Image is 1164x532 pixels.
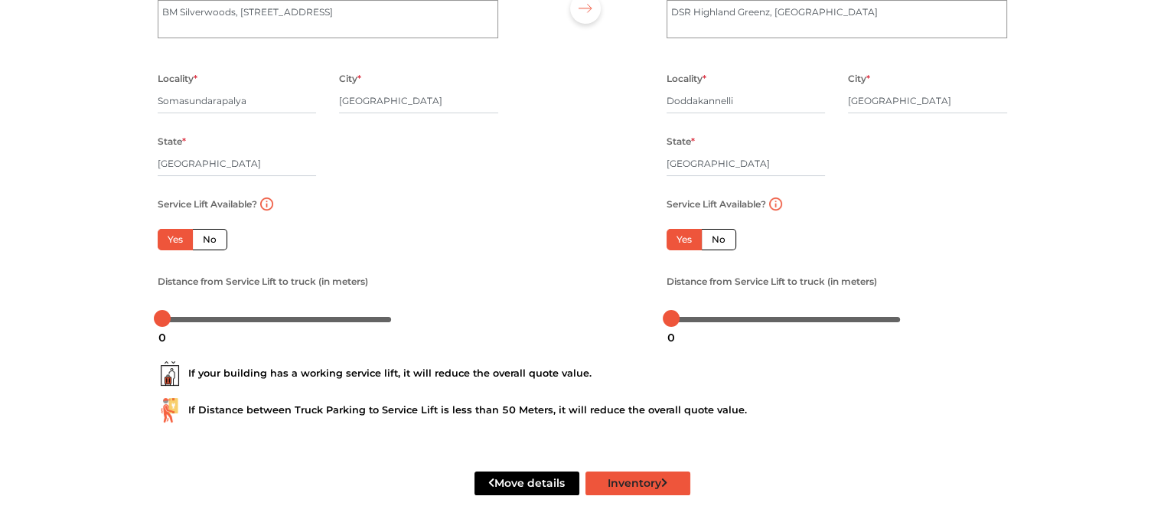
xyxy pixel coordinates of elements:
label: Yes [158,229,193,250]
label: City [339,69,361,89]
div: 0 [661,325,681,351]
label: Service Lift Available? [158,194,257,214]
label: Service Lift Available? [667,194,766,214]
div: If your building has a working service lift, it will reduce the overall quote value. [158,361,1007,386]
div: If Distance between Truck Parking to Service Lift is less than 50 Meters, it will reduce the over... [158,398,1007,423]
label: Locality [667,69,706,89]
label: Distance from Service Lift to truck (in meters) [158,272,368,292]
label: State [667,132,695,152]
label: Locality [158,69,197,89]
label: Distance from Service Lift to truck (in meters) [667,272,877,292]
label: State [158,132,186,152]
button: Move details [474,472,579,495]
label: No [701,229,736,250]
label: No [192,229,227,250]
button: Inventory [585,472,690,495]
img: ... [158,398,182,423]
label: City [848,69,870,89]
img: ... [158,361,182,386]
label: Yes [667,229,702,250]
div: 0 [152,325,172,351]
